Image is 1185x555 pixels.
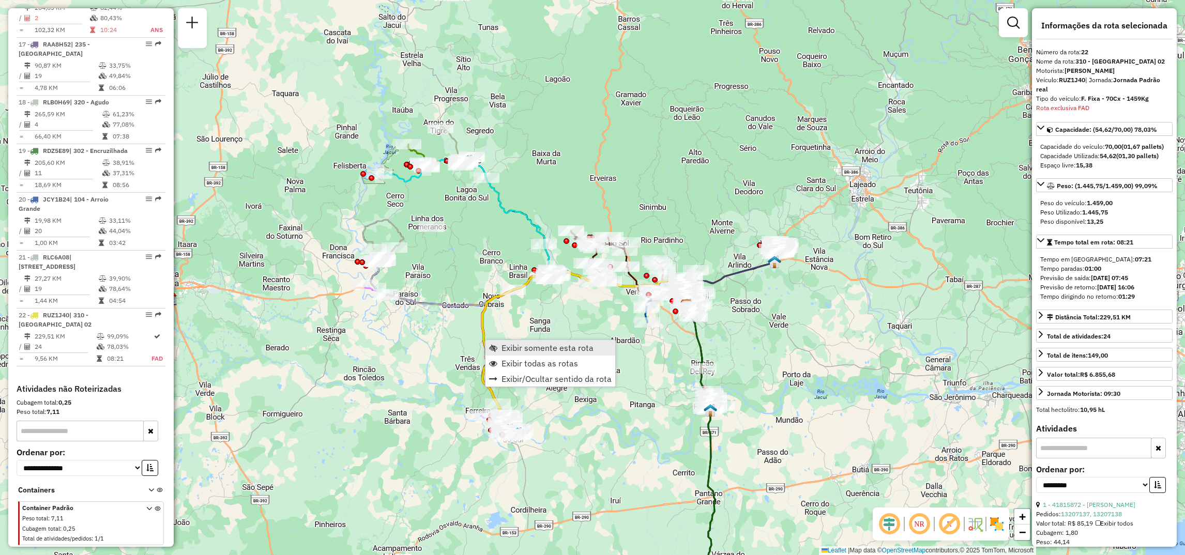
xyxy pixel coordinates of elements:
[1036,424,1173,434] h4: Atividades
[1055,126,1157,133] span: Capacidade: (54,62/70,00) 78,03%
[34,158,102,168] td: 205,60 KM
[155,312,161,318] em: Rota exportada
[502,359,578,367] span: Exibir todas as rotas
[1065,67,1115,74] strong: [PERSON_NAME]
[1043,501,1135,508] a: 1 - 41815872 - [PERSON_NAME]
[1091,274,1128,282] strong: [DATE] 07:45
[17,446,165,458] label: Ordenar por:
[102,160,110,166] i: % de utilização do peso
[1040,208,1168,217] div: Peso Utilizado:
[99,63,107,69] i: % de utilização do peso
[1082,208,1108,216] strong: 1.445,75
[1036,386,1173,400] a: Jornada Motorista: 09:30
[48,515,50,522] span: :
[1036,66,1173,75] div: Motorista:
[1040,283,1168,292] div: Previsão de retorno:
[1036,367,1173,381] a: Valor total:R$ 6.855,68
[24,344,31,350] i: Total de Atividades
[155,99,161,105] em: Rota exportada
[461,155,475,168] img: Sobradinho
[24,160,31,166] i: Distância Total
[99,240,104,246] i: Tempo total em rota
[19,168,24,178] td: /
[19,98,109,106] span: 18 -
[19,342,24,352] td: /
[1036,21,1173,30] h4: Informações da rota selecionada
[877,512,902,536] span: Ocultar deslocamento
[34,13,89,23] td: 2
[99,286,107,292] i: % de utilização da cubagem
[1040,161,1168,170] div: Espaço livre:
[819,546,1036,555] div: Map data © contributors,© 2025 TomTom, Microsoft
[102,182,108,188] i: Tempo total em rota
[1036,57,1173,66] div: Nome da rota:
[1081,48,1088,56] strong: 22
[109,226,161,236] td: 44,04%
[109,273,161,284] td: 39,90%
[99,228,107,234] i: % de utilização da cubagem
[34,60,98,71] td: 90,87 KM
[1040,264,1168,273] div: Tempo paradas:
[34,168,102,178] td: 11
[1076,161,1092,169] strong: 15,38
[19,180,24,190] td: =
[848,547,849,554] span: |
[47,408,59,415] strong: 7,11
[24,121,31,128] i: Total de Atividades
[100,13,140,23] td: 80,43%
[112,131,161,142] td: 07:38
[100,25,140,35] td: 10:24
[1036,251,1173,305] div: Tempo total em rota: 08:21
[1080,406,1105,413] strong: 10,95 hL
[19,226,24,236] td: /
[1075,57,1165,65] strong: 310 - [GEOGRAPHIC_DATA] 02
[1088,351,1108,359] strong: 149,00
[1087,218,1103,225] strong: 13,25
[1040,151,1168,161] div: Capacidade Utilizada:
[485,340,615,356] li: Exibir somente esta rota
[1059,76,1085,84] strong: RUZ1J40
[1036,538,1070,546] span: Peso: 44,14
[109,60,161,71] td: 33,75%
[1061,510,1122,518] a: 13207137, 13207138
[1047,389,1120,398] div: Jornada Motorista: 09:30
[99,275,107,282] i: % de utilização do peso
[109,83,161,93] td: 06:06
[19,83,24,93] td: =
[1036,194,1173,230] div: Peso: (1.445,75/1.459,00) 99,09%
[1036,463,1173,475] label: Ordenar por:
[1080,371,1115,378] strong: R$ 6.855,68
[24,73,31,79] i: Total de Atividades
[937,512,962,536] span: Exibir rótulo
[63,525,75,532] span: 0,25
[24,228,31,234] i: Total de Atividades
[1081,95,1149,102] strong: F. Fixa - 70Cx - 1459Kg
[34,83,98,93] td: 4,78 KM
[24,286,31,292] i: Total de Atividades
[90,27,95,33] i: Tempo total em rota
[768,255,781,269] img: Venâncio Aires
[485,356,615,371] li: Exibir todas as rotas
[146,196,152,202] em: Opções
[989,516,1005,532] img: Exibir/Ocultar setores
[19,40,90,57] span: | 235 - [GEOGRAPHIC_DATA]
[90,15,98,21] i: % de utilização da cubagem
[24,15,31,21] i: Total de Atividades
[97,356,102,362] i: Tempo total em rota
[1118,292,1135,300] strong: 01:29
[502,344,594,352] span: Exibir somente esta rota
[24,275,31,282] i: Distância Total
[1054,238,1133,246] span: Tempo total em rota: 08:21
[146,312,152,318] em: Opções
[34,296,98,306] td: 1,44 KM
[109,284,161,294] td: 78,64%
[1040,255,1168,264] div: Tempo em [GEOGRAPHIC_DATA]:
[19,147,128,155] span: 19 -
[43,147,69,155] span: RDZ5E89
[109,296,161,306] td: 04:54
[680,299,693,313] img: CDD Santa Cruz do Sul
[109,215,161,226] td: 33,11%
[34,180,102,190] td: 18,69 KM
[1135,255,1151,263] strong: 07:21
[43,253,69,261] span: RLC6A08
